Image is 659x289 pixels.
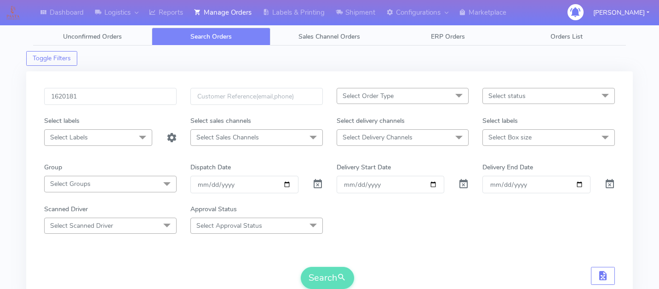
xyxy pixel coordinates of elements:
span: Select Sales Channels [196,133,259,142]
label: Select labels [44,116,80,126]
span: Select Scanned Driver [50,221,113,230]
span: Select Approval Status [196,221,262,230]
span: Search Orders [190,32,232,41]
label: Group [44,162,62,172]
span: Select Box size [488,133,532,142]
button: Search [301,267,354,289]
input: Order Id [44,88,177,105]
span: Unconfirmed Orders [63,32,122,41]
span: Select status [488,92,526,100]
label: Scanned Driver [44,204,88,214]
span: Select Delivery Channels [343,133,413,142]
button: [PERSON_NAME] [586,3,656,22]
span: Select Order Type [343,92,394,100]
label: Dispatch Date [190,162,231,172]
label: Approval Status [190,204,237,214]
span: ERP Orders [431,32,465,41]
span: Orders List [550,32,583,41]
button: Toggle Filters [26,51,77,66]
label: Delivery Start Date [337,162,391,172]
input: Customer Reference(email,phone) [190,88,323,105]
label: Select labels [482,116,518,126]
label: Select delivery channels [337,116,405,126]
ul: Tabs [33,28,626,46]
span: Sales Channel Orders [298,32,360,41]
span: Select Groups [50,179,91,188]
label: Delivery End Date [482,162,533,172]
label: Select sales channels [190,116,251,126]
span: Select Labels [50,133,88,142]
